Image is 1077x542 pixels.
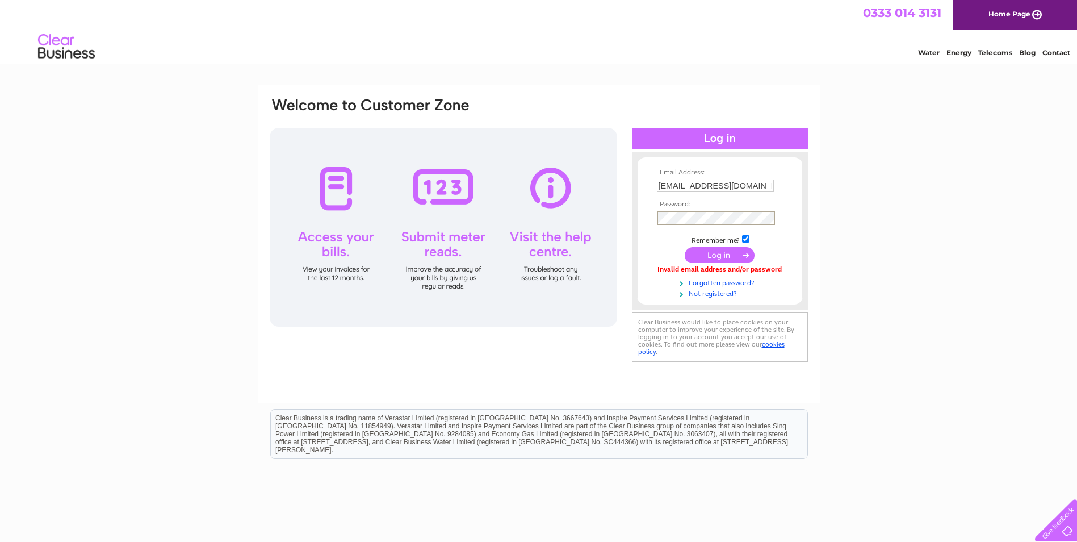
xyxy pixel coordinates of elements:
a: 0333 014 3131 [863,6,941,20]
img: logo.png [37,30,95,64]
a: Blog [1019,48,1036,57]
th: Password: [654,201,786,209]
div: Invalid email address and/or password [657,266,783,274]
a: Contact [1042,48,1070,57]
a: Telecoms [978,48,1012,57]
div: Clear Business is a trading name of Verastar Limited (registered in [GEOGRAPHIC_DATA] No. 3667643... [271,6,807,55]
input: Submit [685,247,755,263]
th: Email Address: [654,169,786,177]
div: Clear Business would like to place cookies on your computer to improve your experience of the sit... [632,312,808,362]
a: Water [918,48,940,57]
a: Energy [946,48,971,57]
a: cookies policy [638,340,785,356]
a: Not registered? [657,287,786,298]
a: Forgotten password? [657,277,786,287]
td: Remember me? [654,234,786,245]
